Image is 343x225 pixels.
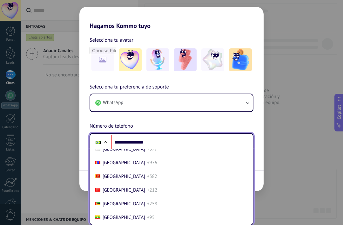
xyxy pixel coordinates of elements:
img: -5.jpeg [229,48,252,71]
span: Selecciona tu avatar [90,36,133,44]
img: -1.jpeg [119,48,142,71]
span: [GEOGRAPHIC_DATA] [103,201,145,207]
span: +976 [147,160,157,166]
span: +95 [147,214,155,221]
span: +382 [147,173,157,179]
span: WhatsApp [103,100,123,106]
span: [GEOGRAPHIC_DATA] [103,146,145,152]
span: +212 [147,187,157,193]
span: +377 [147,146,157,152]
span: Selecciona tu preferencia de soporte [90,83,169,91]
h2: Hagamos Kommo tuyo [79,7,264,30]
img: -4.jpeg [201,48,224,71]
span: [GEOGRAPHIC_DATA] [103,160,145,166]
button: WhatsApp [90,94,253,111]
img: -2.jpeg [146,48,169,71]
span: +258 [147,201,157,207]
span: Número de teléfono [90,122,133,130]
span: [GEOGRAPHIC_DATA] [103,187,145,193]
div: Brazil: + 55 [92,136,104,149]
span: [GEOGRAPHIC_DATA] [103,214,145,221]
span: [GEOGRAPHIC_DATA] [103,173,145,179]
img: -3.jpeg [174,48,197,71]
